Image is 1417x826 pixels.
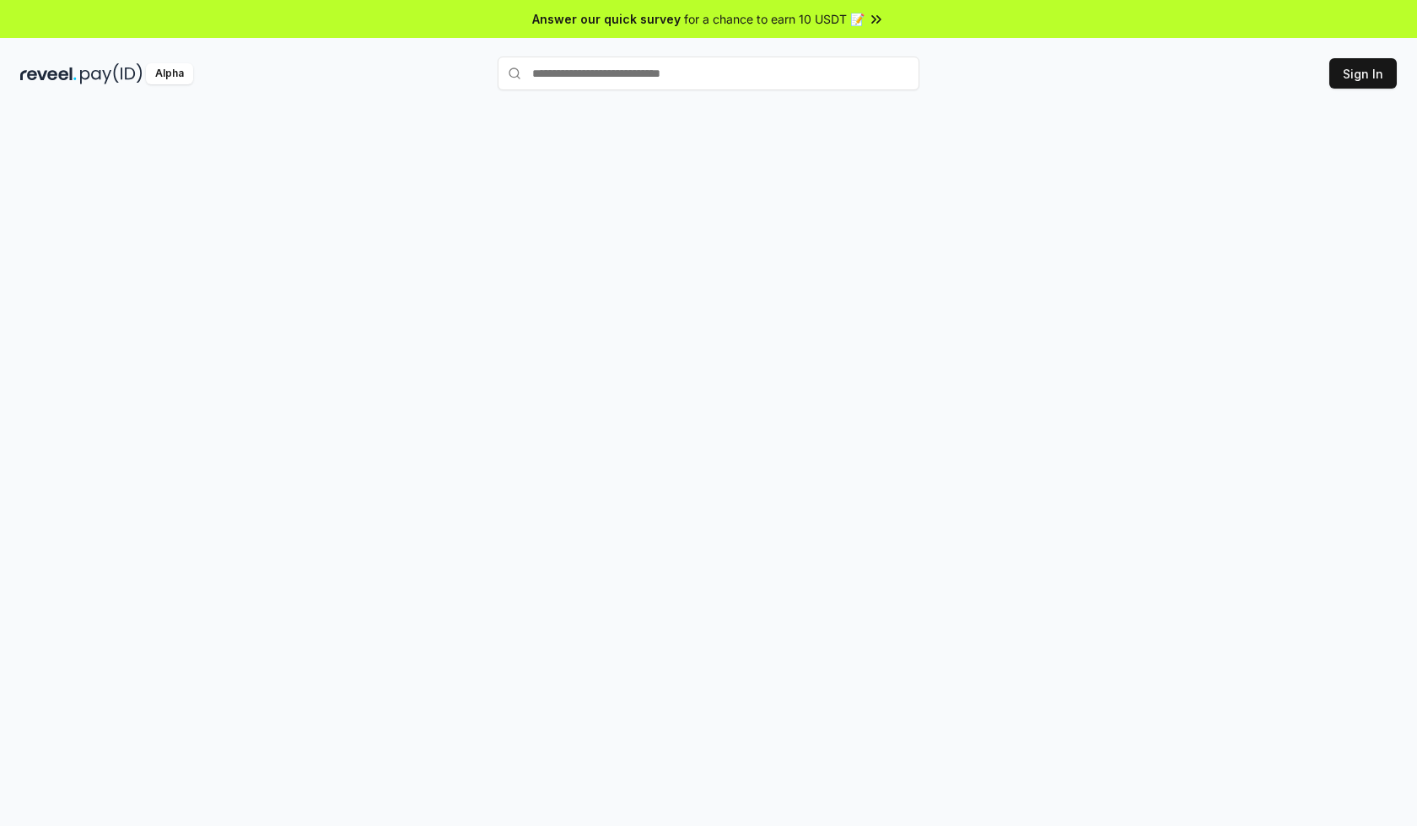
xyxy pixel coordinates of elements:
[532,10,681,28] span: Answer our quick survey
[80,63,143,84] img: pay_id
[20,63,77,84] img: reveel_dark
[1329,58,1397,89] button: Sign In
[146,63,193,84] div: Alpha
[684,10,865,28] span: for a chance to earn 10 USDT 📝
